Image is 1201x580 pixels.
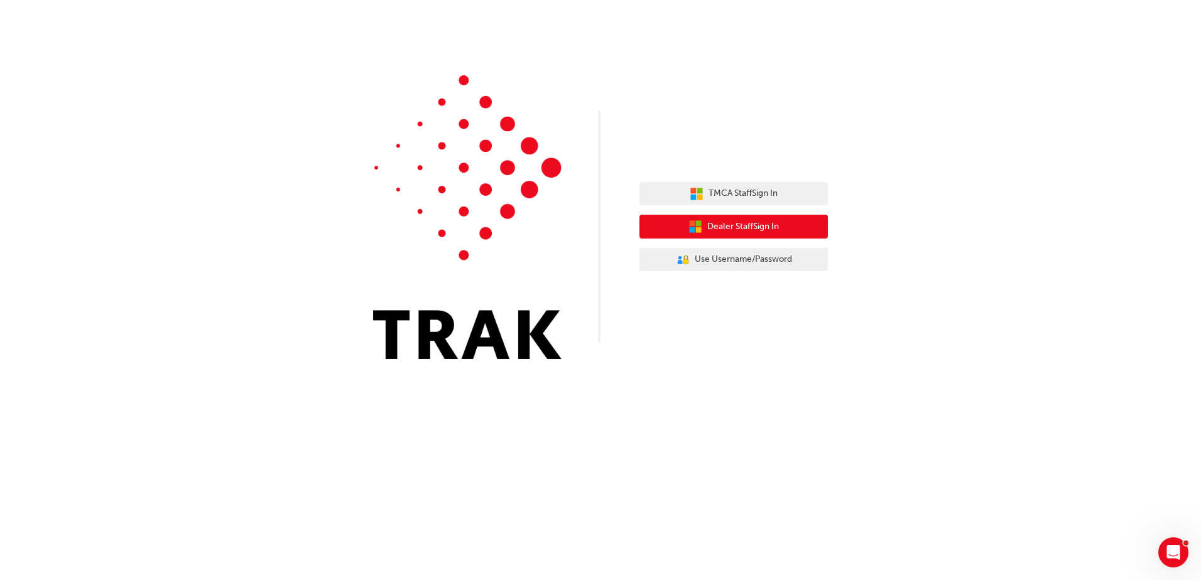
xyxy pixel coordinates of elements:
iframe: Intercom live chat [1158,537,1188,567]
button: Use Username/Password [639,248,828,272]
span: Use Username/Password [695,252,792,267]
button: TMCA StaffSign In [639,182,828,206]
span: Dealer Staff Sign In [707,220,779,234]
img: Trak [373,75,562,359]
span: TMCA Staff Sign In [709,186,778,201]
button: Dealer StaffSign In [639,215,828,239]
